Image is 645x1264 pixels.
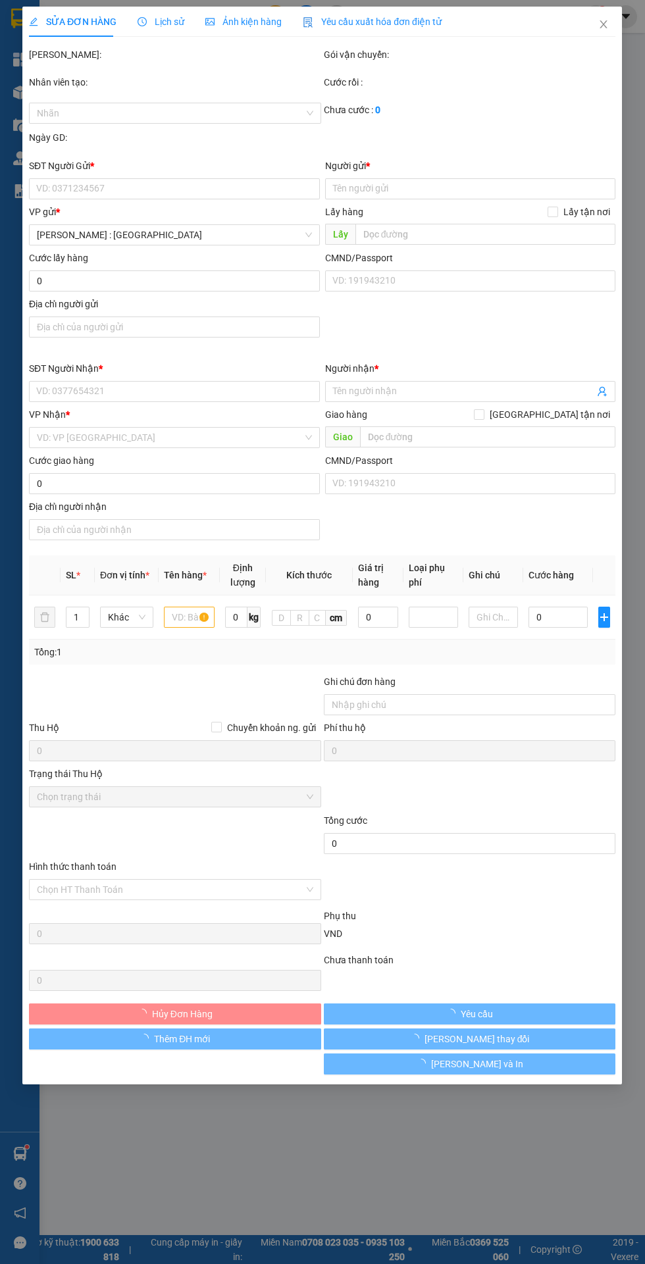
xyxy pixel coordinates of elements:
span: plus [600,612,610,622]
span: Khác [108,607,145,627]
div: CMND/Passport [325,251,616,265]
span: Hồ Chí Minh : Kho Quận 12 [37,225,312,245]
input: R [290,610,309,626]
div: Phụ thu [322,909,617,923]
span: close [599,19,609,30]
button: Hủy Đơn Hàng [29,1003,321,1024]
div: Chưa thanh toán [322,953,617,967]
span: clock-circle [138,17,147,26]
span: Hủy Đơn Hàng [152,1007,213,1021]
div: Địa chỉ người gửi [29,297,320,311]
span: Lấy hàng [325,207,363,217]
span: Định lượng [230,563,255,588]
span: Yêu cầu [461,1007,493,1021]
span: [PERSON_NAME] và In [431,1057,523,1071]
button: Yêu cầu [324,1003,616,1024]
div: Cước rồi : [324,75,616,89]
span: [PERSON_NAME] thay đổi [425,1032,530,1046]
div: Phí thu hộ [324,720,616,740]
div: Tổng: 1 [34,645,322,659]
input: Ghi Chú [469,607,518,628]
span: Giá trị hàng [358,563,384,588]
label: Cước giao hàng [29,455,94,466]
input: VD: Bàn, Ghế [164,607,215,628]
span: loading [140,1034,155,1043]
span: picture [205,17,215,26]
img: icon [303,17,313,28]
span: Đơn vị tính [100,570,149,580]
span: Tổng cước [324,815,367,826]
div: Gói vận chuyển: [324,47,616,62]
div: Nhân viên tạo: [29,75,321,89]
span: VP Nhận [29,409,66,420]
button: [PERSON_NAME] thay đổi [324,1028,616,1049]
div: Chưa cước : [324,103,616,117]
div: VP gửi [29,205,320,219]
div: Địa chỉ người nhận [29,499,320,514]
div: Người gửi [325,159,616,173]
div: SĐT Người Gửi [29,159,320,173]
span: Thêm ĐH mới [155,1032,211,1046]
span: edit [29,17,38,26]
div: Trạng thái Thu Hộ [29,767,321,781]
span: loading [417,1059,431,1068]
span: Giao [325,426,360,447]
div: Người nhận [325,361,616,376]
input: Địa chỉ của người gửi [29,316,320,338]
button: delete [34,607,55,628]
span: SỬA ĐƠN HÀNG [29,16,116,27]
button: [PERSON_NAME] và In [324,1053,616,1074]
button: plus [599,607,611,628]
div: CMND/Passport [325,453,616,468]
span: loading [410,1034,425,1043]
label: Cước lấy hàng [29,253,88,263]
span: Yêu cầu xuất hóa đơn điện tử [303,16,442,27]
th: Loại phụ phí [403,555,464,595]
input: C [309,610,326,626]
span: Thu Hộ [29,722,59,733]
span: loading [138,1009,152,1018]
th: Ghi chú [463,555,523,595]
span: kg [247,607,261,628]
input: Dọc đường [355,224,616,245]
label: Ghi chú đơn hàng [324,676,396,687]
div: Ngày GD: [29,130,321,145]
span: Chọn trạng thái [37,787,313,807]
span: SL [66,570,76,580]
span: cm [326,610,347,626]
label: Hình thức thanh toán [29,861,116,872]
button: Close [586,7,623,43]
span: Kích thước [287,570,332,580]
span: user-add [598,386,608,397]
input: D [272,610,291,626]
div: SĐT Người Nhận [29,361,320,376]
span: [GEOGRAPHIC_DATA] tận nơi [485,407,616,422]
span: Giao hàng [325,409,367,420]
input: Cước giao hàng [29,473,320,494]
span: Chuyển khoản ng. gửi [222,720,321,735]
input: Dọc đường [360,426,616,447]
button: Thêm ĐH mới [29,1028,321,1049]
span: Lấy [325,224,355,245]
input: Địa chỉ của người nhận [29,519,320,540]
b: 0 [375,105,380,115]
span: Lịch sử [138,16,184,27]
span: Cước hàng [529,570,575,580]
span: Ảnh kiện hàng [205,16,282,27]
span: VND [324,928,342,939]
span: Lấy tận nơi [559,205,616,219]
span: Tên hàng [164,570,207,580]
input: Ghi chú đơn hàng [324,694,616,715]
input: Cước lấy hàng [29,270,320,291]
span: loading [446,1009,461,1018]
div: [PERSON_NAME]: [29,47,321,62]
